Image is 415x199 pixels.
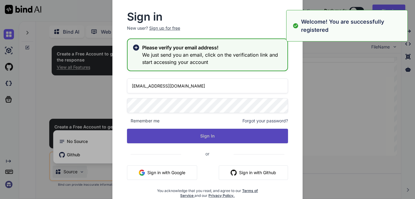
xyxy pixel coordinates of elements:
[208,193,235,198] a: Privacy Policy.
[127,25,288,38] p: New user?
[127,12,288,22] h2: Sign in
[301,18,404,34] p: Welcome! You are successfully registered
[127,165,197,180] button: Sign in with Google
[293,18,299,34] img: alert
[127,118,159,124] span: Remember me
[142,51,283,66] h3: We just send you an email, click on the verification link and start accessing your account
[149,25,180,31] div: Sign up for free
[154,185,261,198] div: You acknowledge that you read, and agree to our and our
[181,146,234,161] span: or
[127,78,288,93] input: Login or Email
[139,170,145,176] img: google
[142,44,283,51] h2: Please verify your email address!
[219,165,288,180] button: Sign in with Github
[127,129,288,143] button: Sign In
[231,170,237,176] img: github
[180,188,258,198] a: Terms of Service
[242,118,288,124] span: Forgot your password?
